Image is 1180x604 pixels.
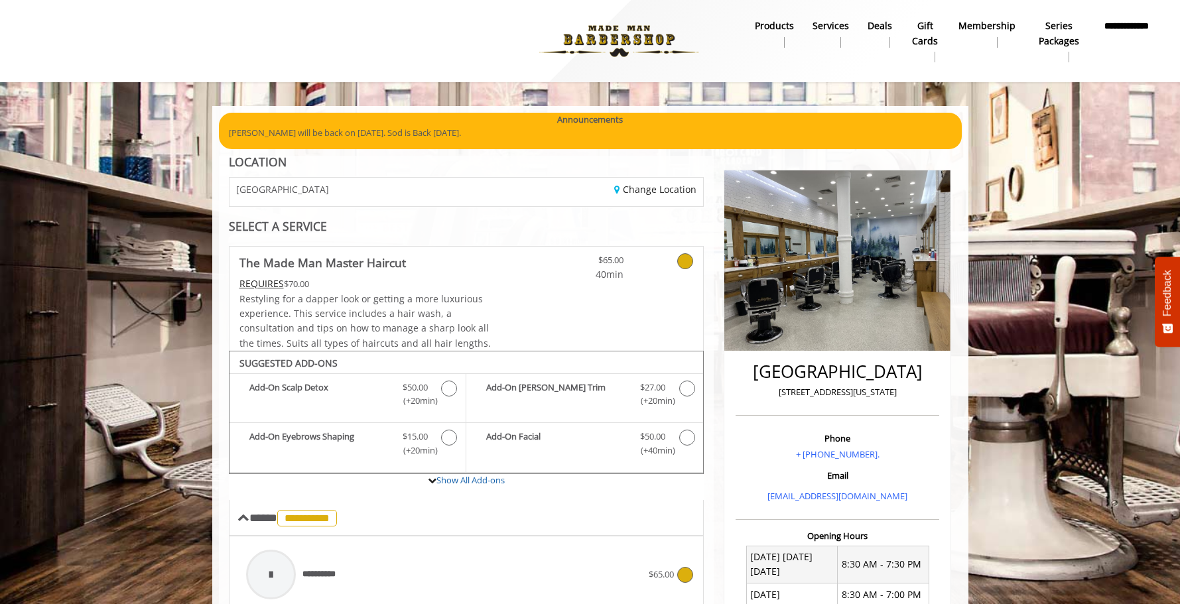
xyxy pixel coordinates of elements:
[249,381,389,408] b: Add-On Scalp Detox
[746,17,803,51] a: Productsproducts
[746,546,838,583] td: [DATE] [DATE] [DATE]
[640,381,665,394] span: $27.00
[1161,270,1173,316] span: Feedback
[813,19,849,33] b: Services
[640,430,665,444] span: $50.00
[796,448,880,460] a: + [PHONE_NUMBER].
[473,381,696,412] label: Add-On Beard Trim
[229,126,952,140] p: [PERSON_NAME] will be back on [DATE]. Sod is Back [DATE].
[239,276,506,291] div: $70.00
[803,17,858,51] a: ServicesServices
[949,17,1025,51] a: MembershipMembership
[858,17,901,51] a: DealsDeals
[403,430,428,444] span: $15.00
[473,430,696,461] label: Add-On Facial
[229,220,704,233] div: SELECT A SERVICE
[239,357,338,369] b: SUGGESTED ADD-ONS
[395,394,434,408] span: (+20min )
[236,184,329,194] span: [GEOGRAPHIC_DATA]
[236,430,459,461] label: Add-On Eyebrows Shaping
[236,381,459,412] label: Add-On Scalp Detox
[249,430,389,457] b: Add-On Eyebrows Shaping
[739,385,936,399] p: [STREET_ADDRESS][US_STATE]
[739,362,936,381] h2: [GEOGRAPHIC_DATA]
[868,19,892,33] b: Deals
[486,430,627,457] b: Add-On Facial
[239,277,284,290] span: This service needs some Advance to be paid before we block your appointment
[239,292,491,349] span: Restyling for a dapper look or getting a more luxurious experience. This service includes a hair ...
[755,19,794,33] b: products
[528,5,710,78] img: Made Man Barbershop logo
[239,253,406,272] b: The Made Man Master Haircut
[229,351,704,474] div: The Made Man Master Haircut Add-onS
[736,531,939,540] h3: Opening Hours
[436,474,505,486] a: Show All Add-ons
[739,471,936,480] h3: Email
[403,381,428,394] span: $50.00
[649,568,674,580] span: $65.00
[767,490,907,502] a: [EMAIL_ADDRESS][DOMAIN_NAME]
[901,17,949,66] a: Gift cardsgift cards
[395,444,434,457] span: (+20min )
[739,434,936,443] h3: Phone
[1034,19,1083,48] b: Series packages
[545,247,623,282] a: $65.00
[614,183,696,196] a: Change Location
[557,113,623,127] b: Announcements
[486,381,627,408] b: Add-On [PERSON_NAME] Trim
[911,19,940,48] b: gift cards
[229,154,287,170] b: LOCATION
[633,444,672,457] span: (+40min )
[1155,257,1180,347] button: Feedback - Show survey
[633,394,672,408] span: (+20min )
[545,267,623,282] span: 40min
[838,546,929,583] td: 8:30 AM - 7:30 PM
[1025,17,1092,66] a: Series packagesSeries packages
[958,19,1016,33] b: Membership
